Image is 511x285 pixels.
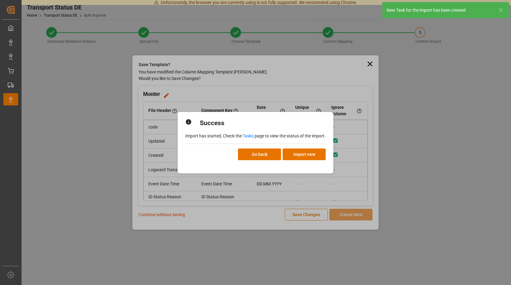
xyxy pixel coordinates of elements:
[387,7,493,14] div: New Task for the import has been created
[243,133,254,138] a: Tasks
[283,148,326,160] button: Import new
[185,133,326,139] p: Import has started, Check the page to view the status of the import.
[200,118,224,128] h2: Success
[238,148,281,160] button: Go back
